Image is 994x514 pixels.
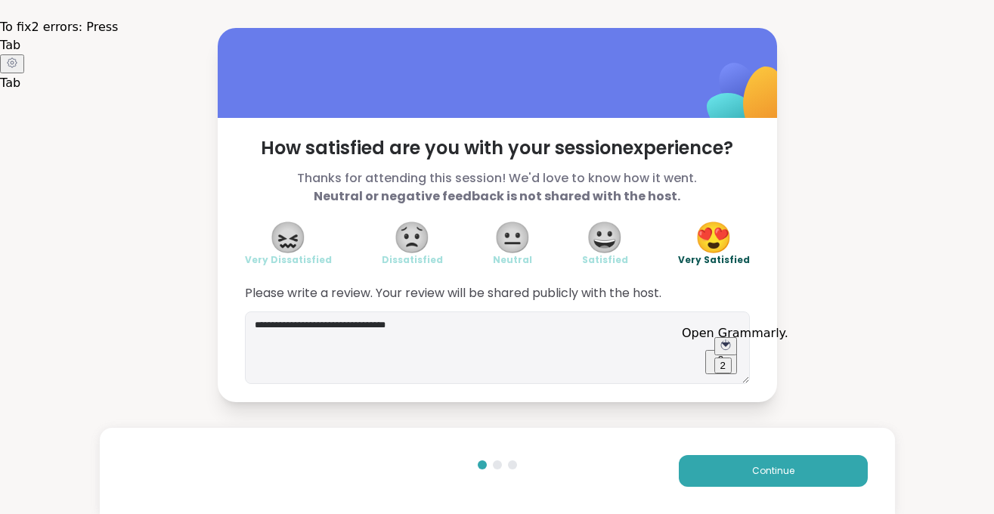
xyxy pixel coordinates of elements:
[314,187,680,205] b: Neutral or negative feedback is not shared with the host.
[493,254,532,266] span: Neutral
[679,455,868,487] button: Continue
[245,311,750,384] textarea: To enrich screen reader interactions, please activate Accessibility in Grammarly extension settings
[245,136,750,160] span: How satisfied are you with your session experience?
[245,254,332,266] span: Very Dissatisfied
[269,224,307,251] span: 😖
[586,224,624,251] span: 😀
[393,224,431,251] span: 😟
[695,224,732,251] span: 😍
[245,169,750,206] span: Thanks for attending this session! We'd love to know how it went.
[245,284,750,302] span: Please write a review. Your review will be shared publicly with the host.
[494,224,531,251] span: 😐
[678,254,750,266] span: Very Satisfied
[752,464,794,478] span: Continue
[671,23,822,174] img: ShareWell Logomark
[582,254,628,266] span: Satisfied
[382,254,443,266] span: Dissatisfied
